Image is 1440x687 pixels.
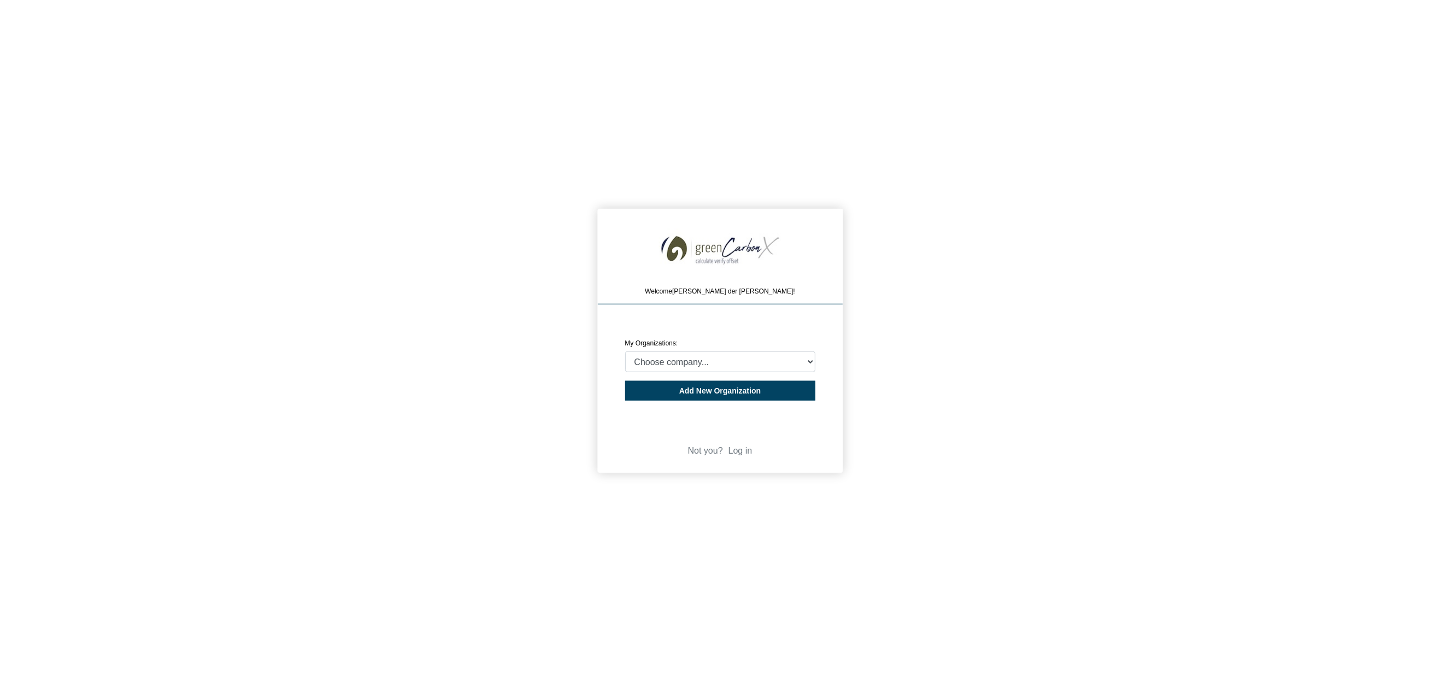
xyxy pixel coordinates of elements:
[688,446,723,455] span: Not you?
[625,321,815,330] p: CREATE ORGANIZATION
[650,220,790,276] img: GreenCarbonX07-07-202510_19_57_194.jpg
[672,287,795,295] span: [PERSON_NAME] der [PERSON_NAME]!
[679,386,761,395] span: Add New Organization
[728,446,753,455] a: Log in
[625,339,678,347] label: My Organizations:
[645,287,672,295] span: Welcome
[625,381,815,401] button: Add New Organization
